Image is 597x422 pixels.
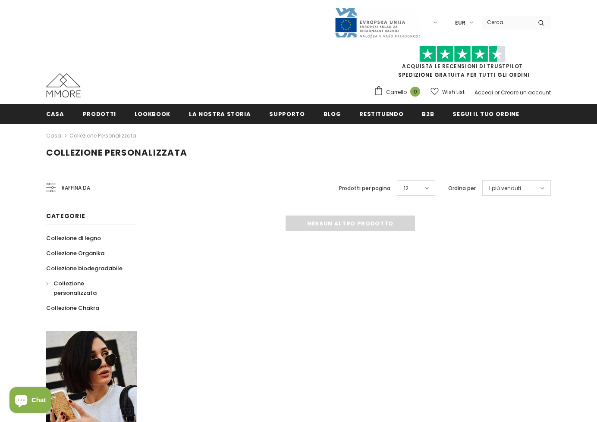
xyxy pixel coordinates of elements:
[46,147,187,159] span: Collezione personalizzata
[334,7,421,38] img: Javni Razpis
[46,131,61,141] a: Casa
[62,183,90,193] span: Raffina da
[46,304,99,312] span: Collezione Chakra
[324,104,341,123] a: Blog
[135,110,170,118] span: Lookbook
[489,184,521,193] span: I più venduti
[494,89,500,96] span: or
[452,110,519,118] span: Segui il tuo ordine
[324,110,341,118] span: Blog
[46,234,101,242] span: Collezione di legno
[374,86,424,99] a: Carrello 0
[83,104,116,123] a: Prodotti
[46,264,123,272] span: Collezione biodegradabile
[410,87,420,97] span: 0
[189,110,251,118] span: La nostra storia
[69,132,136,139] a: Collezione personalizzata
[46,261,123,276] a: Collezione biodegradabile
[334,19,421,26] a: Javni Razpis
[452,104,519,123] a: Segui il tuo ordine
[46,104,64,123] a: Casa
[386,88,407,97] span: Carrello
[482,16,531,28] input: Search Site
[46,246,104,261] a: Collezione Organika
[455,19,465,27] span: EUR
[359,110,403,118] span: Restituendo
[53,279,97,297] span: Collezione personalizzata
[419,46,506,63] img: Fidati di Pilot Stars
[7,387,53,415] inbox-online-store-chat: Shopify online store chat
[46,300,99,316] a: Collezione Chakra
[46,231,101,246] a: Collezione di legno
[46,110,64,118] span: Casa
[402,63,523,70] a: Acquista le recensioni di TrustPilot
[501,89,551,96] a: Creare un account
[374,50,551,78] span: SPEDIZIONE GRATUITA PER TUTTI GLI ORDINI
[359,104,403,123] a: Restituendo
[442,88,465,97] span: Wish List
[269,110,305,118] span: supporto
[83,110,116,118] span: Prodotti
[269,104,305,123] a: supporto
[422,110,434,118] span: B2B
[430,84,465,100] a: Wish List
[46,73,81,97] img: Casi MMORE
[448,184,476,193] label: Ordina per
[422,104,434,123] a: B2B
[474,89,493,96] a: Accedi
[46,276,127,300] a: Collezione personalizzata
[46,249,104,257] span: Collezione Organika
[46,212,85,220] span: Categorie
[339,184,390,193] label: Prodotti per pagina
[135,104,170,123] a: Lookbook
[404,184,408,193] span: 12
[189,104,251,123] a: La nostra storia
